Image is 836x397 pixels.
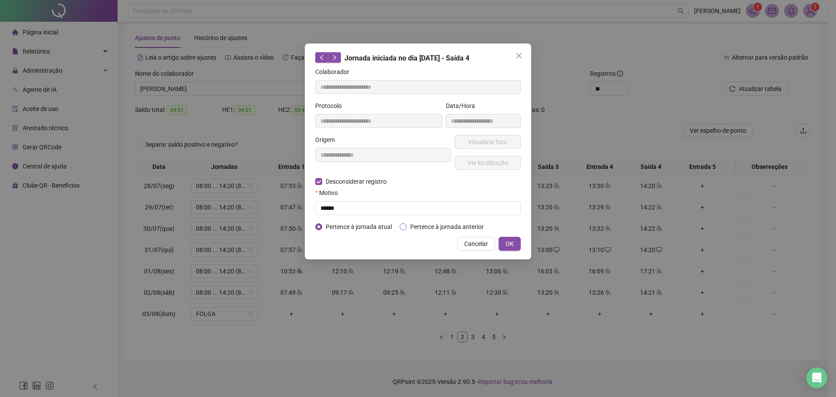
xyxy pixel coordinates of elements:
[506,239,514,249] span: OK
[499,237,521,251] button: OK
[315,52,328,63] button: left
[512,49,526,63] button: Close
[328,52,341,63] button: right
[516,52,522,59] span: close
[455,135,521,149] button: Visualizar foto
[322,222,395,232] span: Pertence à jornada atual
[322,177,390,186] span: Desconsiderar registro
[407,222,487,232] span: Pertence à jornada anterior
[315,135,340,145] label: Origem
[806,367,827,388] div: Open Intercom Messenger
[446,101,481,111] label: Data/Hora
[315,67,355,77] label: Colaborador
[315,52,521,64] div: Jornada iniciada no dia [DATE] - Saída 4
[457,237,495,251] button: Cancelar
[319,54,325,61] span: left
[331,54,337,61] span: right
[455,156,521,170] button: Ver localização
[315,101,347,111] label: Protocolo
[315,188,344,198] label: Motivo
[464,239,488,249] span: Cancelar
